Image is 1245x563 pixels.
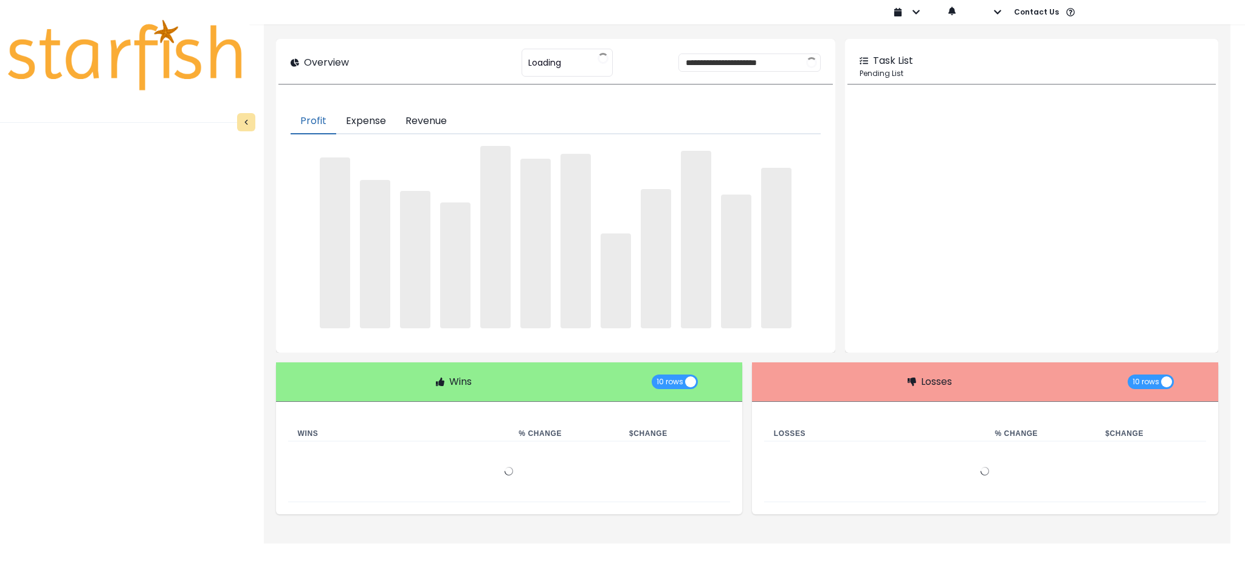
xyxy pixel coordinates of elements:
span: 10 rows [657,375,683,389]
span: ‌ [520,159,551,328]
th: Losses [764,426,985,441]
th: $ Change [619,426,730,441]
th: % Change [509,426,619,441]
p: Overview [304,55,349,70]
span: ‌ [400,191,430,328]
th: % Change [985,426,1095,441]
span: ‌ [560,154,591,328]
th: $ Change [1095,426,1206,441]
button: Expense [336,109,396,134]
p: Losses [921,375,952,389]
button: Profit [291,109,336,134]
p: Task List [873,54,913,68]
span: ‌ [681,151,711,328]
span: Loading [528,50,561,75]
span: 10 rows [1133,375,1159,389]
span: ‌ [360,180,390,328]
span: ‌ [440,202,471,328]
p: Pending List [860,68,1204,79]
span: ‌ [320,157,350,328]
span: ‌ [641,189,671,328]
span: ‌ [601,233,631,328]
button: Revenue [396,109,457,134]
span: ‌ [480,146,511,328]
span: ‌ [761,168,791,328]
p: Wins [449,375,472,389]
span: ‌ [721,195,751,328]
th: Wins [288,426,509,441]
